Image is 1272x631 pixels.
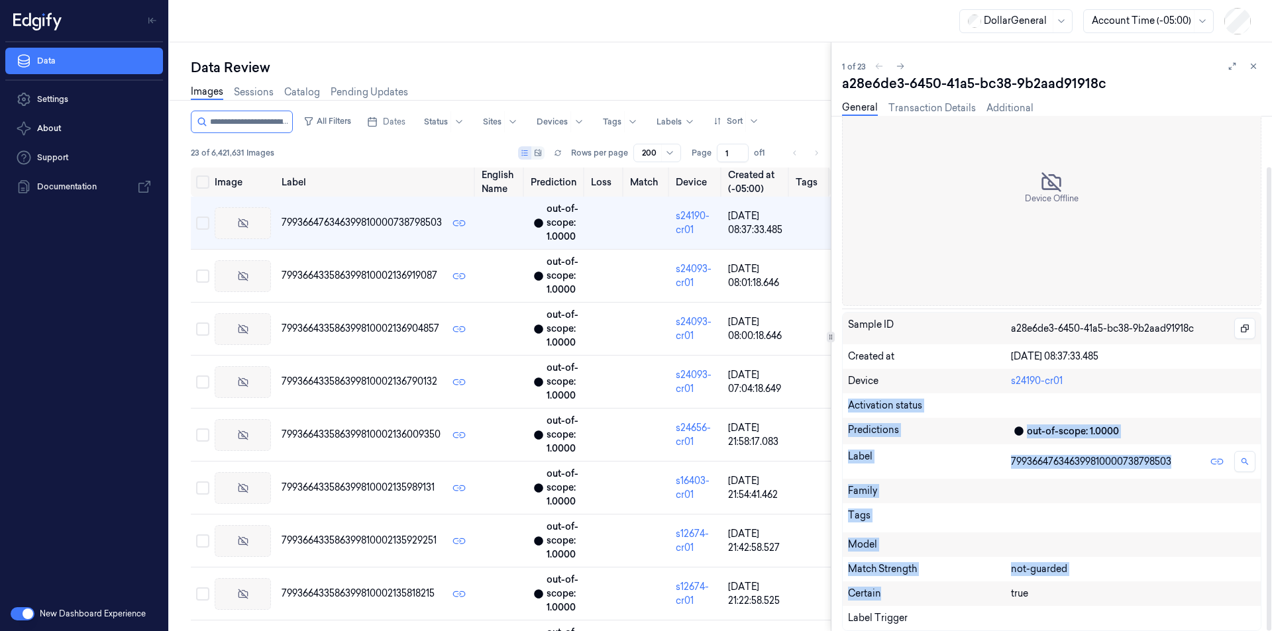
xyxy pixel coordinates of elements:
div: out-of-scope: 1.0000 [547,467,580,509]
div: out-of-scope: 1.0000 [547,202,580,244]
th: English Name [476,168,525,197]
button: Dates [362,111,411,132]
div: Created at [848,350,1011,364]
div: Certain [848,587,1011,601]
div: [DATE] 08:37:33.485 [728,209,785,237]
button: Select row [196,322,209,336]
div: out-of-scope: 1.0000 [547,255,580,297]
div: out-of-scope: 1.0000 [547,361,580,403]
button: Select row [196,587,209,601]
a: Additional [986,101,1033,115]
div: Model [848,538,1011,552]
p: Rows per page [571,147,628,159]
div: Label [848,450,1011,473]
div: not-guarded [1011,562,1255,576]
div: s24656-cr01 [676,421,717,449]
div: s24093-cr01 [676,262,717,290]
div: Tags [848,509,1011,527]
span: 799366433586399810002135818215 [282,587,435,601]
a: General [842,101,878,116]
div: s24190-cr01 [1011,374,1255,388]
button: Select row [196,269,209,283]
span: Page [692,147,712,159]
span: 799366433586399810002136904857 [282,322,439,336]
button: All Filters [298,111,356,132]
div: [DATE] 08:01:18.646 [728,262,785,290]
div: Activation status [848,399,1255,413]
div: out-of-scope: 1.0000 [1027,424,1119,438]
span: 799366433586399810002136009350 [282,428,441,442]
a: Sessions [234,85,274,99]
div: [DATE] 08:37:33.485 [1011,350,1255,364]
nav: pagination [786,144,825,162]
span: 799366433586399810002135989131 [282,481,435,495]
th: Image [209,168,276,197]
button: Select row [196,481,209,495]
div: [DATE] 21:54:41.462 [728,474,785,502]
th: Label [276,168,476,197]
a: Settings [5,86,163,113]
div: s12674-cr01 [676,527,717,555]
div: a28e6de3-6450-41a5-bc38-9b2aad91918c [1011,318,1255,339]
button: Select row [196,217,209,230]
span: of 1 [754,147,775,159]
a: Documentation [5,173,163,200]
a: Pending Updates [331,85,408,99]
button: Select all [196,175,209,189]
span: 23 of 6,421,631 Images [191,147,274,159]
div: out-of-scope: 1.0000 [547,573,580,614]
span: Dates [383,116,405,128]
div: Data Review [191,58,831,77]
span: 799366433586399810002135929251 [282,534,437,548]
div: [DATE] 21:22:58.525 [728,580,785,608]
a: Catalog [284,85,320,99]
a: Transaction Details [888,101,976,115]
div: Device [848,374,1011,388]
div: Match Strength [848,562,1011,576]
div: out-of-scope: 1.0000 [547,308,580,350]
div: Family [848,484,1255,498]
div: [DATE] 21:42:58.527 [728,527,785,555]
div: a28e6de3-6450-41a5-bc38-9b2aad91918c [842,74,1261,93]
span: 799366433586399810002136919087 [282,269,437,283]
span: 799366433586399810002136790132 [282,375,437,389]
th: Prediction [525,168,586,197]
th: Loss [586,168,625,197]
div: out-of-scope: 1.0000 [547,414,580,456]
th: Created at (-05:00) [723,168,790,197]
div: s24190-cr01 [676,209,717,237]
div: [DATE] 07:04:18.649 [728,368,785,396]
div: [DATE] 21:58:17.083 [728,421,785,449]
a: Data [5,48,163,74]
button: Select row [196,534,209,548]
div: Predictions [848,423,1011,439]
div: s16403-cr01 [676,474,717,502]
div: out-of-scope: 1.0000 [547,520,580,561]
button: Toggle Navigation [142,10,163,31]
th: Device [670,168,723,197]
div: s24093-cr01 [676,368,717,396]
a: Images [191,85,223,100]
div: s12674-cr01 [676,580,717,608]
div: Label Trigger [848,611,1255,625]
div: s24093-cr01 [676,315,717,343]
button: Select row [196,375,209,389]
span: 1 of 23 [842,61,866,72]
div: [DATE] 08:00:18.646 [728,315,785,343]
span: 799366476346399810000738798503 [282,216,442,230]
button: About [5,115,163,142]
div: Sample ID [848,318,1011,339]
button: Select row [196,428,209,442]
span: Device Offline [1025,193,1079,205]
th: Tags [790,168,831,197]
th: Match [625,168,670,197]
a: Support [5,144,163,171]
div: true [1011,587,1255,601]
